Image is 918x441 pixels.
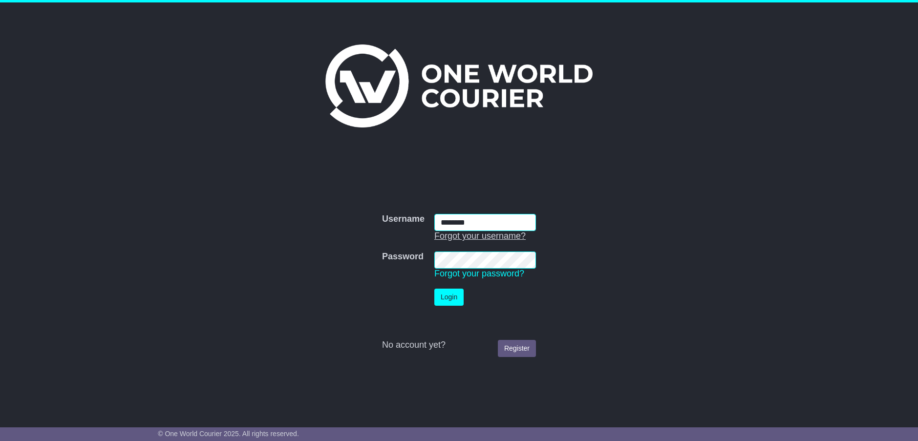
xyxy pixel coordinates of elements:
[498,340,536,357] a: Register
[434,231,526,241] a: Forgot your username?
[434,289,464,306] button: Login
[158,430,299,438] span: © One World Courier 2025. All rights reserved.
[382,214,425,225] label: Username
[325,44,592,127] img: One World
[382,252,424,262] label: Password
[382,340,536,351] div: No account yet?
[434,269,524,278] a: Forgot your password?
